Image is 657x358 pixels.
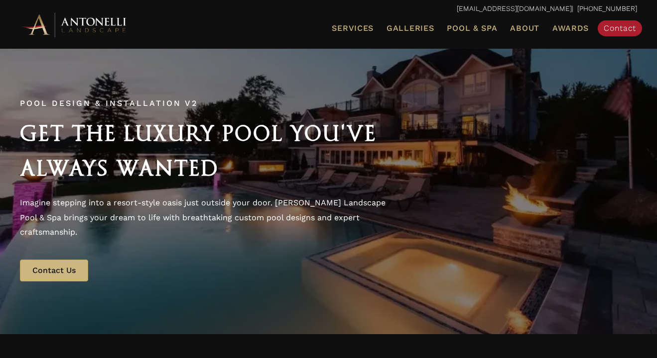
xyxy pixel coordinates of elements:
[506,22,543,35] a: About
[457,4,572,12] a: [EMAIL_ADDRESS][DOMAIN_NAME]
[552,23,589,33] span: Awards
[387,23,434,33] span: Galleries
[20,2,637,15] p: | [PHONE_NUMBER]
[548,22,593,35] a: Awards
[20,98,198,108] span: Pool Design & Installation v2
[20,260,88,281] a: Contact Us
[443,22,501,35] a: Pool & Spa
[20,11,130,38] img: Antonelli Horizontal Logo
[328,22,378,35] a: Services
[510,24,539,32] span: About
[20,121,377,180] span: Get the Luxury Pool You've Always Wanted
[20,198,386,237] span: Imagine stepping into a resort-style oasis just outside your door. [PERSON_NAME] Landscape Pool &...
[604,23,636,33] span: Contact
[332,24,374,32] span: Services
[598,20,642,36] a: Contact
[383,22,438,35] a: Galleries
[32,266,76,275] span: Contact Us
[447,23,497,33] span: Pool & Spa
